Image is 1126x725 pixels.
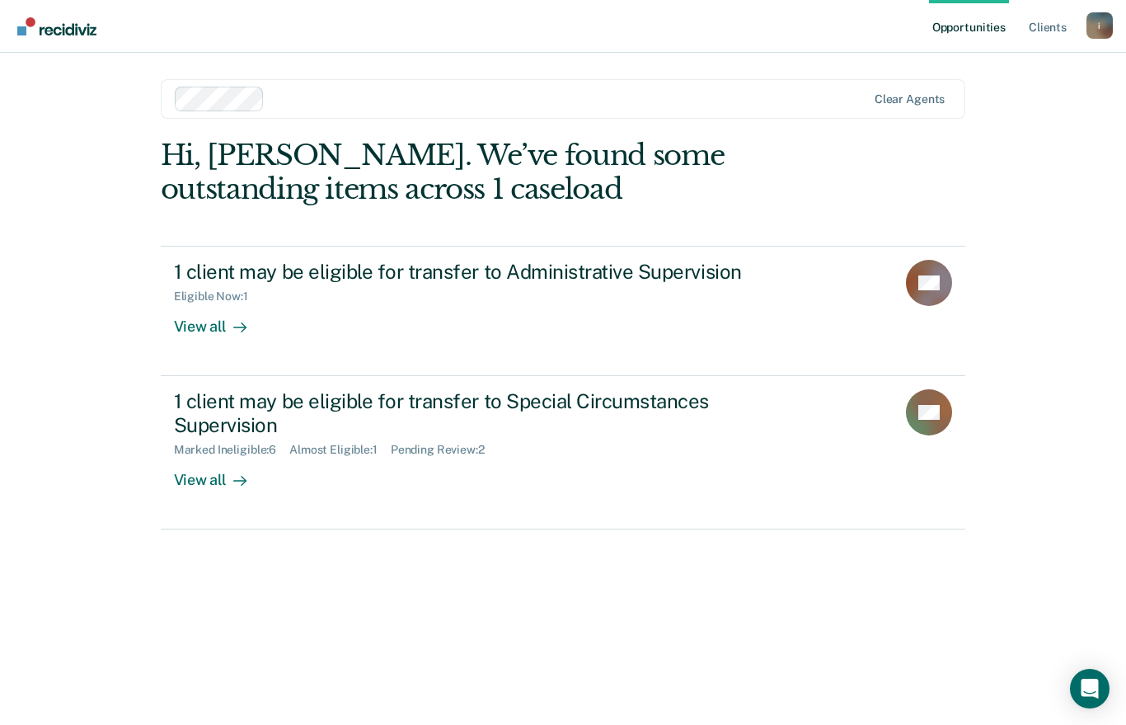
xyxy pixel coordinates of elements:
[1086,12,1113,39] button: Profile dropdown button
[1086,12,1113,39] div: i
[289,443,391,457] div: Almost Eligible : 1
[174,304,266,336] div: View all
[174,389,753,437] div: 1 client may be eligible for transfer to Special Circumstances Supervision
[391,443,498,457] div: Pending Review : 2
[174,260,753,284] div: 1 client may be eligible for transfer to Administrative Supervision
[161,246,966,376] a: 1 client may be eligible for transfer to Administrative SupervisionEligible Now:1View all
[1070,669,1110,709] div: Open Intercom Messenger
[174,457,266,489] div: View all
[17,17,96,35] img: Recidiviz
[174,443,289,457] div: Marked Ineligible : 6
[174,290,261,304] div: Eligible Now : 1
[161,139,805,206] div: Hi, [PERSON_NAME]. We’ve found some outstanding items across 1 caseload
[875,92,945,106] div: Clear agents
[161,376,966,530] a: 1 client may be eligible for transfer to Special Circumstances SupervisionMarked Ineligible:6Almo...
